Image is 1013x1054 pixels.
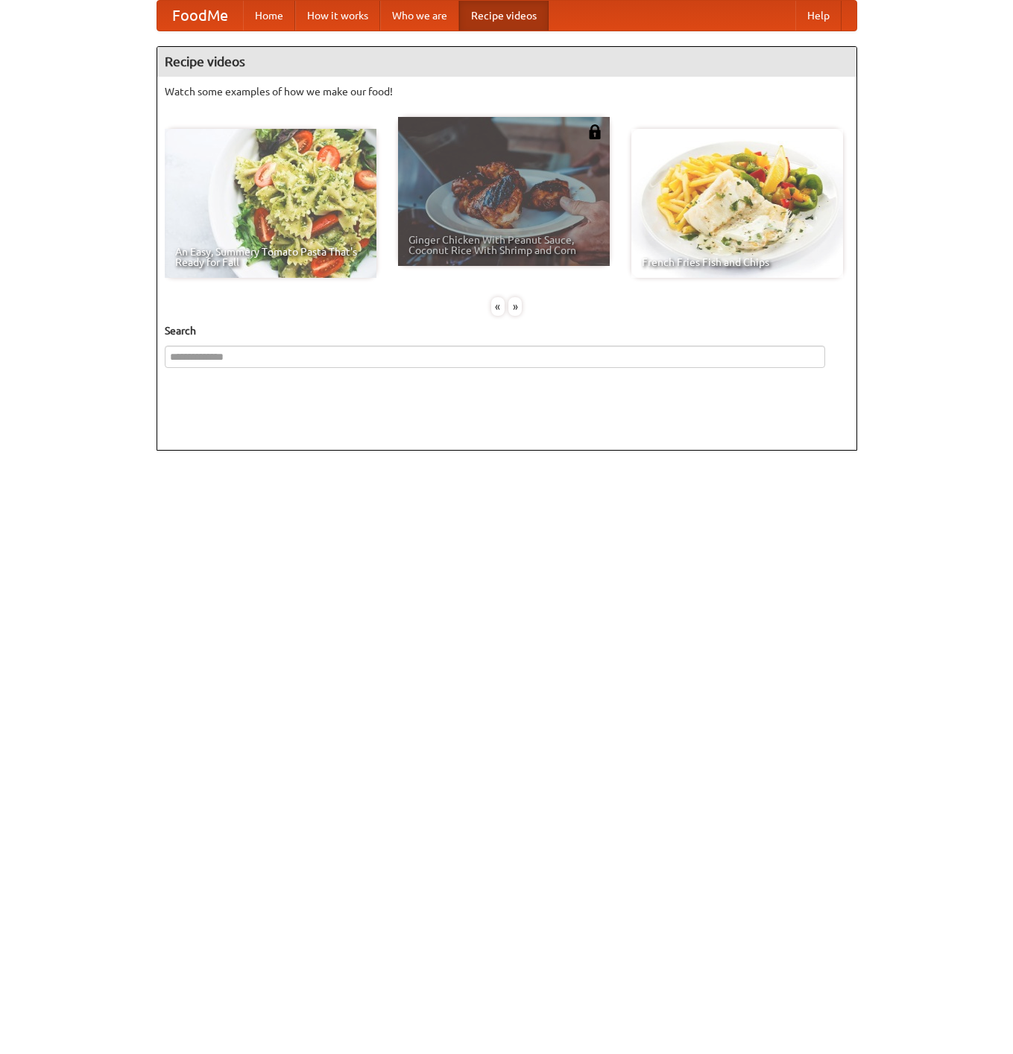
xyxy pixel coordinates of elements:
h4: Recipe videos [157,47,856,77]
a: Recipe videos [459,1,549,31]
p: Watch some examples of how we make our food! [165,84,849,99]
a: French Fries Fish and Chips [631,129,843,278]
div: « [491,297,505,316]
a: Help [795,1,842,31]
h5: Search [165,323,849,338]
span: French Fries Fish and Chips [642,257,833,267]
div: » [508,297,522,316]
a: How it works [295,1,380,31]
a: An Easy, Summery Tomato Pasta That's Ready for Fall [165,129,376,278]
span: An Easy, Summery Tomato Pasta That's Ready for Fall [175,247,366,267]
a: Home [243,1,295,31]
a: Who we are [380,1,459,31]
img: 483408.png [587,124,602,139]
a: FoodMe [157,1,243,31]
